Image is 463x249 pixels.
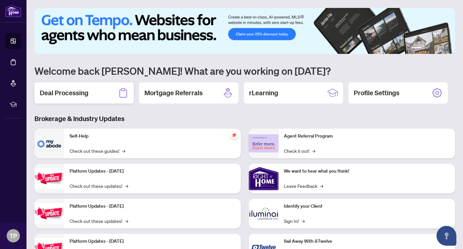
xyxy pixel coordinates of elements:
[34,8,455,54] img: Slide 0
[284,217,305,225] a: Sign In!→
[34,168,64,189] img: Platform Updates - July 21, 2025
[284,147,315,154] a: Check it out!→
[425,47,427,50] button: 2
[40,88,88,98] h2: Deal Processing
[70,203,235,210] p: Platform Updates - [DATE]
[446,47,448,50] button: 6
[411,47,422,50] button: 1
[437,226,456,246] button: Open asap
[122,147,125,154] span: →
[34,64,455,77] h1: Welcome back [PERSON_NAME]! What are you working on [DATE]?
[34,114,455,123] h3: Brokerage & Industry Updates
[249,164,279,193] img: We want to hear what you think!
[34,203,64,224] img: Platform Updates - July 8, 2025
[70,182,128,189] a: Check out these updates!→
[440,47,443,50] button: 5
[354,88,399,98] h2: Profile Settings
[284,238,450,245] p: Sail Away With 8Twelve
[430,47,433,50] button: 3
[230,131,238,139] span: pushpin
[125,182,128,189] span: →
[70,168,235,175] p: Platform Updates - [DATE]
[70,133,235,140] p: Self-Help
[144,88,203,98] h2: Mortgage Referrals
[10,231,17,240] span: TP
[70,147,125,154] a: Check out these guides!→
[301,217,305,225] span: →
[312,147,315,154] span: →
[70,217,128,225] a: Check out these updates!→
[284,182,323,189] a: Leave Feedback→
[34,129,64,158] img: Self-Help
[249,134,279,152] img: Agent Referral Program
[435,47,438,50] button: 4
[249,199,279,228] img: Identify your Client
[284,203,450,210] p: Identify your Client
[320,182,323,189] span: →
[5,5,21,17] img: logo
[125,217,128,225] span: →
[249,88,278,98] h2: rLearning
[284,133,450,140] p: Agent Referral Program
[284,168,450,175] p: We want to hear what you think!
[70,238,235,245] p: Platform Updates - [DATE]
